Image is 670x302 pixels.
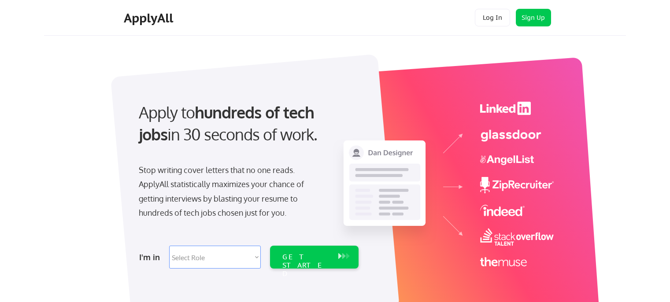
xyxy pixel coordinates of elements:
[124,11,176,26] div: ApplyAll
[475,9,510,26] button: Log In
[139,163,320,220] div: Stop writing cover letters that no one reads. ApplyAll statistically maximizes your chance of get...
[139,101,355,146] div: Apply to in 30 seconds of work.
[139,250,164,264] div: I'm in
[139,102,318,144] strong: hundreds of tech jobs
[282,253,329,278] div: GET STARTED
[516,9,551,26] button: Sign Up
